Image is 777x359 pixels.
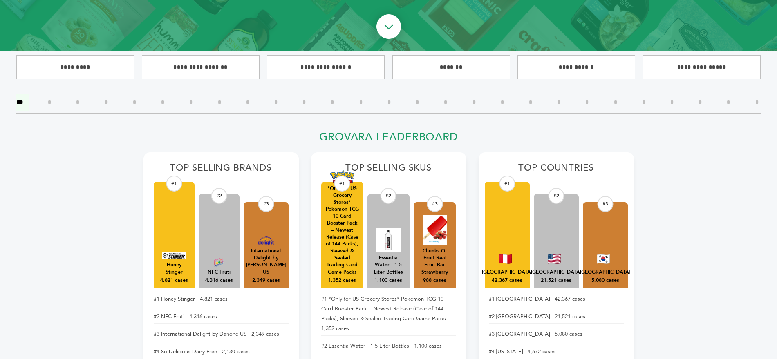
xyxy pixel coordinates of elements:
[166,176,182,192] div: #1
[325,185,359,276] div: *Only for US Grocery Stores* Pokemon TCG 10 Card Booster Pack – Newest Release (Case of 144 Packs...
[489,163,624,178] h2: Top Countries
[154,163,289,178] h2: Top Selling Brands
[580,269,630,276] div: South Korea
[531,269,581,276] div: United States
[208,269,231,276] div: NFC Fruti
[154,345,289,359] li: #4 So Delicious Dairy Free - 2,130 cases
[591,277,619,284] div: 5,080 cases
[334,176,350,192] div: #1
[423,215,447,245] img: Chunks O' Fruit Real Fruit Bar Strawberry
[372,254,405,275] div: Essentia Water - 1.5 Liter Bottles
[367,6,410,49] img: ourBrandsHeroArrow.png
[154,327,289,341] li: #3 International Delight by Danone US - 2,349 cases
[548,188,564,204] div: #2
[499,254,512,264] img: Peru Flag
[252,277,280,284] div: 2,349 cases
[492,277,522,284] div: 42,367 cases
[418,248,452,275] div: Chunks O' Fruit Real Fruit Bar Strawberry
[158,261,190,275] div: Honey Stinger
[321,292,456,336] li: #1 *Only for US Grocery Stores* Pokemon TCG 10 Card Booster Pack – Newest Release (Case of 144 Pa...
[246,248,286,275] div: International Delight by [PERSON_NAME] US
[482,269,532,276] div: Peru
[499,176,515,192] div: #1
[154,292,289,306] li: #1 Honey Stinger - 4,821 cases
[489,310,624,324] li: #2 [GEOGRAPHIC_DATA] - 21,521 cases
[328,277,356,284] div: 1,352 cases
[597,196,613,212] div: #3
[541,277,571,284] div: 21,521 cases
[489,345,624,359] li: #4 [US_STATE] - 4,672 cases
[597,254,610,264] img: South Korea Flag
[154,310,289,324] li: #2 NFC Fruti - 4,316 cases
[427,196,443,212] div: #3
[258,196,274,212] div: #3
[162,252,186,259] img: Honey Stinger
[330,170,354,183] img: *Only for US Grocery Stores* Pokemon TCG 10 Card Booster Pack – Newest Release (Case of 144 Packs...
[489,292,624,306] li: #1 [GEOGRAPHIC_DATA] - 42,367 cases
[254,236,278,245] img: International Delight by Danone US
[160,277,188,284] div: 4,821 cases
[423,277,446,284] div: 988 cases
[374,277,402,284] div: 1,100 cases
[211,188,227,204] div: #2
[321,163,456,178] h2: Top Selling SKUs
[143,131,634,148] h2: Grovara Leaderboard
[489,327,624,341] li: #3 [GEOGRAPHIC_DATA] - 5,080 cases
[207,258,231,267] img: NFC Fruti
[381,188,396,204] div: #2
[548,254,561,264] img: United States Flag
[321,339,456,353] li: #2 Essentia Water - 1.5 Liter Bottles - 1,100 cases
[376,228,401,252] img: Essentia Water - 1.5 Liter Bottles
[205,277,233,284] div: 4,316 cases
